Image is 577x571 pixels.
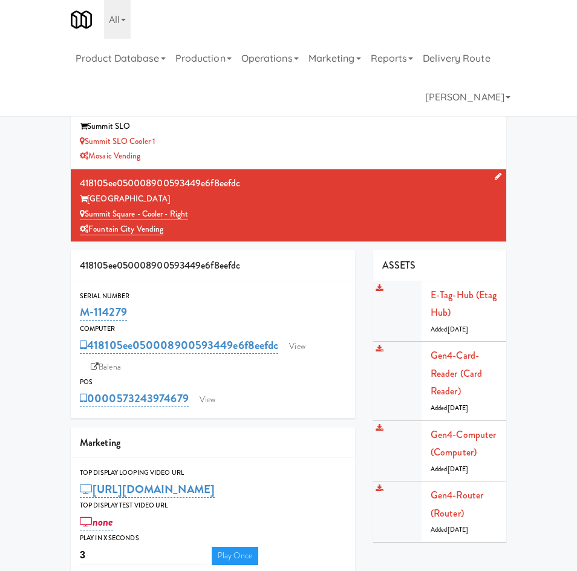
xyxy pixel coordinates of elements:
span: Added [431,403,468,413]
div: Summit SLO [80,119,497,134]
a: Fountain City Vending [80,223,163,235]
div: Top Display Test Video Url [80,500,346,512]
span: Marketing [80,436,120,449]
img: Micromart [71,9,92,30]
a: Summit SLO Cooler 1 [80,135,155,147]
a: M-114279 [80,304,127,321]
a: Production [171,39,236,77]
div: [GEOGRAPHIC_DATA] [80,192,497,207]
a: Reports [366,39,419,77]
div: Serial Number [80,290,346,302]
span: [DATE] [448,525,469,534]
span: Added [431,525,468,534]
li: 252d4a65c3650a651648dd197eafbb14Summit SLO Summit SLO Cooler 1Mosaic Vending [71,97,506,169]
a: Product Database [71,39,171,77]
a: [URL][DOMAIN_NAME] [80,481,215,498]
div: Top Display Looping Video Url [80,467,346,479]
a: Gen4-router (Router) [431,488,483,520]
a: Balena [85,358,127,376]
a: 418105ee050008900593449e6f8eefdc [80,337,278,354]
a: Summit Square - Cooler - Right [80,208,188,220]
a: Marketing [304,39,366,77]
li: 418105ee050008900593449e6f8eefdc[GEOGRAPHIC_DATA] Summit Square - Cooler - RightFountain City Ven... [71,169,506,241]
a: Play Once [212,547,258,565]
div: Play in X seconds [80,532,346,544]
a: [PERSON_NAME] [420,77,515,116]
a: 0000573243974679 [80,390,189,407]
div: 418105ee050008900593449e6f8eefdc [80,174,497,192]
a: View [194,391,221,409]
a: Mosaic Vending [80,150,141,162]
div: Computer [80,323,346,335]
span: Added [431,465,468,474]
a: none [80,514,113,530]
a: Operations [236,39,304,77]
a: Delivery Route [418,39,495,77]
span: ASSETS [382,258,416,272]
span: [DATE] [448,465,469,474]
div: POS [80,376,346,388]
a: View [283,338,311,356]
a: Gen4-computer (Computer) [431,428,496,460]
a: Gen4-card-reader (Card Reader) [431,348,482,398]
span: Added [431,325,468,334]
span: [DATE] [448,325,469,334]
div: 418105ee050008900593449e6f8eefdc [71,250,355,281]
a: E-tag-hub (Etag Hub) [431,288,497,320]
span: [DATE] [448,403,469,413]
